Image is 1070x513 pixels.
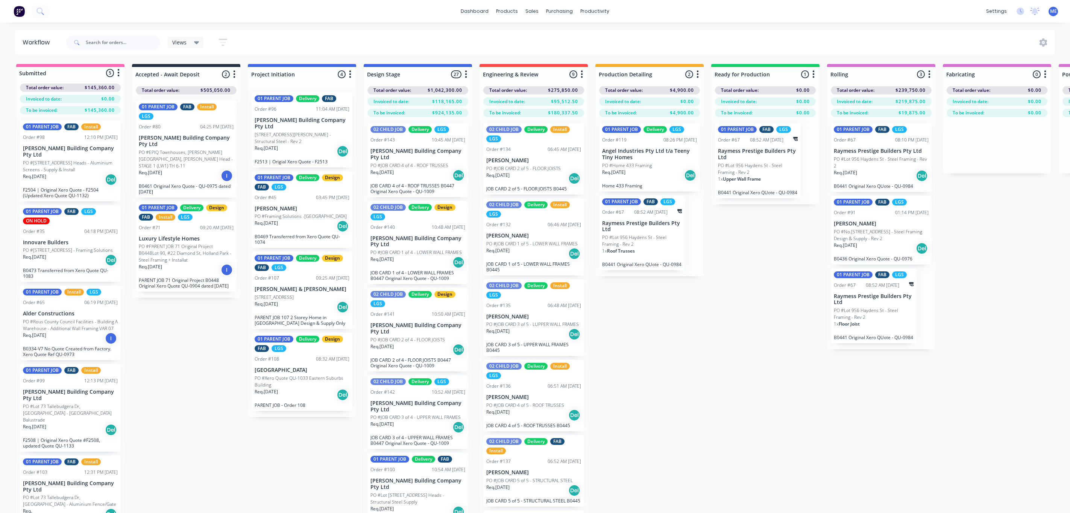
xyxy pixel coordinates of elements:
div: 08:52 AM [DATE] [750,137,783,143]
p: Angel Industries Pty Ltd t/a Teeny Tiny Homes [602,148,697,161]
p: JOB CARD 3 of 4 - UPPER WALL FRAMES B0447 Original Xero Quote - QU-1009 [370,435,465,446]
p: Home 433 Framing [602,183,697,189]
p: Req. [DATE] [834,242,857,249]
div: 01 PARENT JOBDeliveryDesignFABLGSOrder #4503:45 PM [DATE][PERSON_NAME]PO #Framing Solutions -[GEO... [252,171,352,248]
div: 01 PARENT JOBFABInstallLGSOrder #8004:25 PM [DATE][PERSON_NAME] Building Company Pty LtdPO #EPIQ ... [136,100,237,198]
div: 12:10 PM [DATE] [84,134,118,141]
div: I [105,332,117,344]
div: Del [337,220,349,232]
p: [PERSON_NAME] Building Company Pty Ltd [139,135,234,148]
p: JOB CARD 1 of 4 - LOWER WALL FRAMES B0447 Original Xero Quote - QU-1009 [370,270,465,281]
p: Req. [DATE] [139,263,162,270]
div: ON HOLD [23,218,50,224]
div: 01 PARENT JOB [718,126,757,133]
div: 01 PARENT JOBFABInstallOrder #9812:10 PM [DATE][PERSON_NAME] Building Company Pty LtdPO #[STREET_... [20,120,121,201]
p: [PERSON_NAME] Building Company Pty Ltd [23,389,118,402]
div: 01:14 PM [DATE] [895,209,929,216]
div: 02 CHILD JOBDeliveryInstallLGSOrder #13506:48 AM [DATE][PERSON_NAME]PO #JOB CARD 3 of 5 - LUPPER ... [483,279,584,356]
div: Del [105,174,117,186]
p: JOB CARD 1 of 5 - LOWER WALL FRAMES B0445 [486,261,581,272]
p: PO #JOB CARD 1 of 4 - LOWER WALL FRAMES [370,249,462,256]
div: FAB [64,367,79,374]
div: 01 PARENT JOBInstallLGSOrder #6506:19 PM [DATE]Alder ConstructionsPO #Rous County Council Facilit... [20,286,121,360]
p: Raymess Prestige Builders Pty Ltd [834,293,914,306]
div: 01 PARENT JOB [23,208,62,215]
p: Req. [DATE] [23,173,46,180]
span: ME [1050,8,1057,15]
div: Order #134 [486,146,511,153]
div: FAB [759,126,774,133]
div: Order #45 [255,194,276,201]
div: 01 PARENT JOB [255,174,293,181]
div: 02 CHILD JOB [486,126,522,133]
div: 04:25 PM [DATE] [200,123,234,130]
div: Del [452,344,464,356]
div: Install [156,214,175,221]
div: FAB [550,438,565,445]
p: [PERSON_NAME] Building Company Pty Ltd [370,148,465,161]
div: 02 CHILD JOB [370,204,406,211]
div: Delivery [408,291,432,298]
p: Req. [DATE] [370,343,394,350]
div: Order #71 [139,224,161,231]
div: 01 PARENT JOB [139,104,178,110]
p: JOB CARD 2 of 4 - FLOOR JOISTS B0447 Original Xero Quote - QU-1009 [370,357,465,368]
div: Del [452,169,464,181]
p: [PERSON_NAME] Building Company Pty Ltd [370,400,465,413]
div: 03:45 PM [DATE] [316,194,349,201]
p: PO #Lot 956 Haydens St - Steel Framing - Rev 2 [602,234,682,248]
div: LGS [272,345,286,352]
p: PO #EPIQ Townhouses, [PERSON_NAME][GEOGRAPHIC_DATA], [PERSON_NAME] Head - STAGE 1 (LW1) TH 6-11 [139,149,234,169]
div: 01 PARENT JOBDeliveryDesignFABLGSOrder #10709:25 AM [DATE][PERSON_NAME] & [PERSON_NAME][STREET_AD... [252,252,352,329]
p: [PERSON_NAME] [486,157,581,164]
p: Req. [DATE] [255,388,278,395]
div: Delivery [296,255,319,262]
div: Design [434,204,455,211]
p: PO #Lot 956 Haydens St - Steel Framing - Rev 2 [834,307,914,321]
div: Del [916,242,928,254]
p: [PERSON_NAME] Building Company Pty Ltd [23,145,118,158]
div: Install [197,104,217,110]
div: LGS [892,126,907,133]
div: FAB [875,199,889,206]
p: Req. [DATE] [23,254,46,260]
div: 08:10 PM [DATE] [895,137,929,143]
div: Delivery [524,363,548,370]
div: Order #107 [255,275,279,282]
div: 01 PARENT JOBFABLGSOrder #6708:52 AM [DATE]Raymess Prestige Builders Pty LtdPO #Lot 956 Haydens S... [831,268,917,344]
div: 01 PARENT JOB [23,367,62,374]
div: Install [81,123,101,130]
p: JOB CARD 3 of 5 - UPPER WALL FRAMES B0445 [486,342,581,353]
div: Install [550,201,570,208]
div: LGS [660,198,675,205]
p: [PERSON_NAME] [834,221,929,227]
div: I [221,264,233,276]
span: Floor Joist [839,321,860,327]
p: PO #JOB CARD 2 of 5 - FLOOR JOISTS [486,165,561,172]
p: PO #Lot 956 Haydens St - Steel Framing - Rev 2 [718,162,798,176]
div: 09:20 AM [DATE] [200,224,234,231]
div: FAB [255,264,269,271]
p: PO #No.[STREET_ADDRESS] - Steel Framing Design & Supply - Rev 2 [834,228,929,242]
div: Order #91 [834,209,856,216]
p: Innovare Builders [23,239,118,246]
div: 02 CHILD JOB [486,282,522,289]
div: 01 PARENT JOB [834,126,873,133]
div: Order #67 [718,137,740,143]
div: LGS [776,126,791,133]
p: [PERSON_NAME] [486,394,581,400]
div: FAB [255,345,269,352]
p: Req. [DATE] [486,409,510,416]
div: 01 PARENT JOBFABLGSOrder #6708:52 AM [DATE]Raymess Prestige Builders Pty LtdPO #Lot 956 Haydens S... [599,195,685,271]
p: Raymess Prestige Builders Pty Ltd [718,148,798,161]
div: Delivery [524,201,548,208]
div: Del [568,248,580,260]
div: 02 CHILD JOBDeliveryInstallLGSOrder #13606:51 AM [DATE][PERSON_NAME]PO #JOB CARD 4 of 5 - ROOF TR... [483,360,584,431]
p: PO #[STREET_ADDRESS] - Framing Solutions [23,247,113,254]
div: LGS [272,264,286,271]
p: Luxury Lifestyle Homes [139,236,234,242]
div: Del [105,424,117,436]
div: 01 PARENT JOB [255,255,293,262]
p: PO #Home 433 Framing [602,162,652,169]
div: 01 PARENT JOBFABInstallOrder #9912:13 PM [DATE][PERSON_NAME] Building Company Pty LtdPO #Lot 73 T... [20,364,121,452]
